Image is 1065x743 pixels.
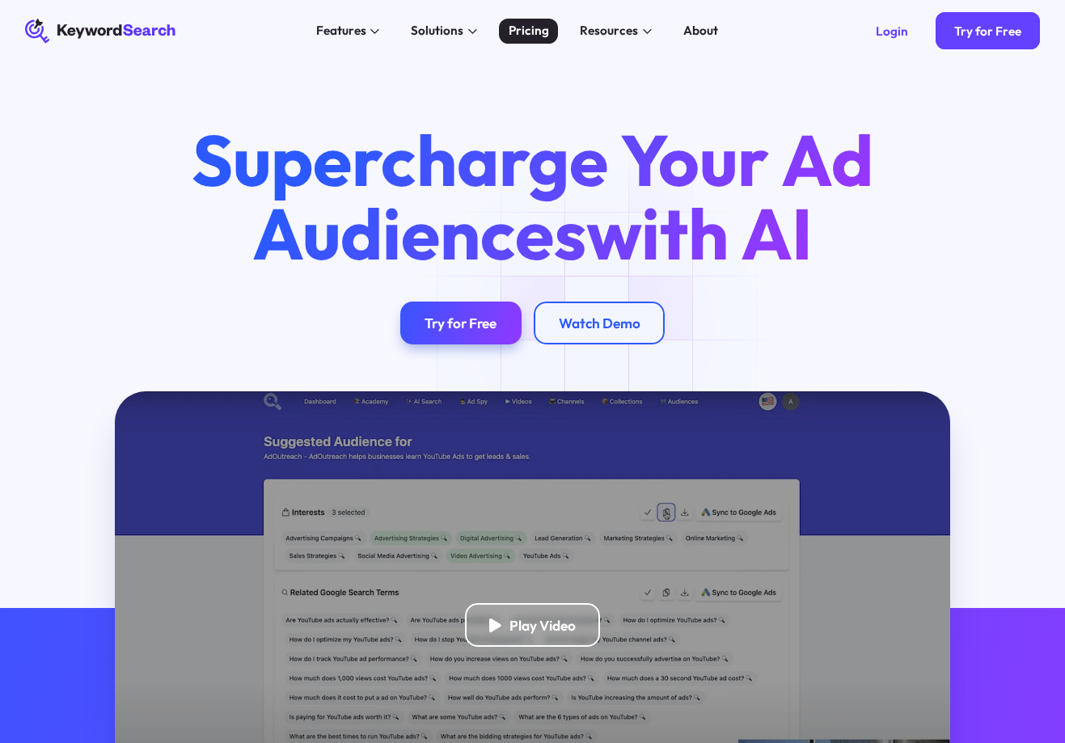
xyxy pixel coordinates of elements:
div: Try for Free [954,23,1021,39]
a: About [674,19,727,44]
div: Resources [580,22,638,40]
a: Try for Free [400,302,522,345]
div: Play Video [509,617,576,635]
div: Watch Demo [559,315,640,332]
div: Try for Free [425,315,497,332]
div: Features [316,22,366,40]
a: Try for Free [936,12,1040,49]
span: with AI [586,188,813,278]
div: Solutions [411,22,463,40]
a: Login [857,12,927,49]
div: About [683,22,718,40]
div: Login [876,23,908,39]
a: Pricing [499,19,558,44]
h1: Supercharge Your Ad Audiences [161,124,904,270]
div: Pricing [509,22,549,40]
